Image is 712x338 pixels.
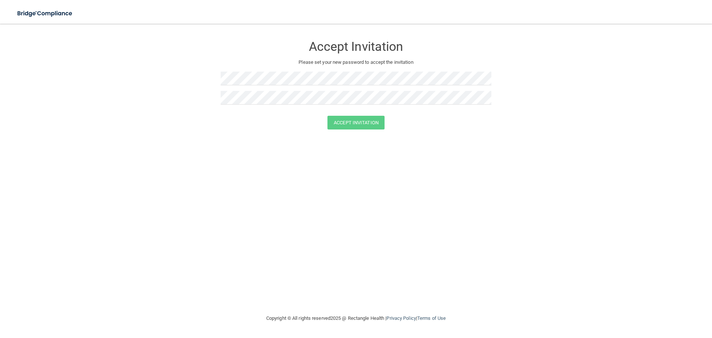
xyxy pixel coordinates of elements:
p: Please set your new password to accept the invitation [226,58,486,67]
div: Copyright © All rights reserved 2025 @ Rectangle Health | | [221,306,491,330]
h3: Accept Invitation [221,40,491,53]
a: Terms of Use [417,315,446,321]
a: Privacy Policy [386,315,416,321]
button: Accept Invitation [327,116,385,129]
img: bridge_compliance_login_screen.278c3ca4.svg [11,6,79,21]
